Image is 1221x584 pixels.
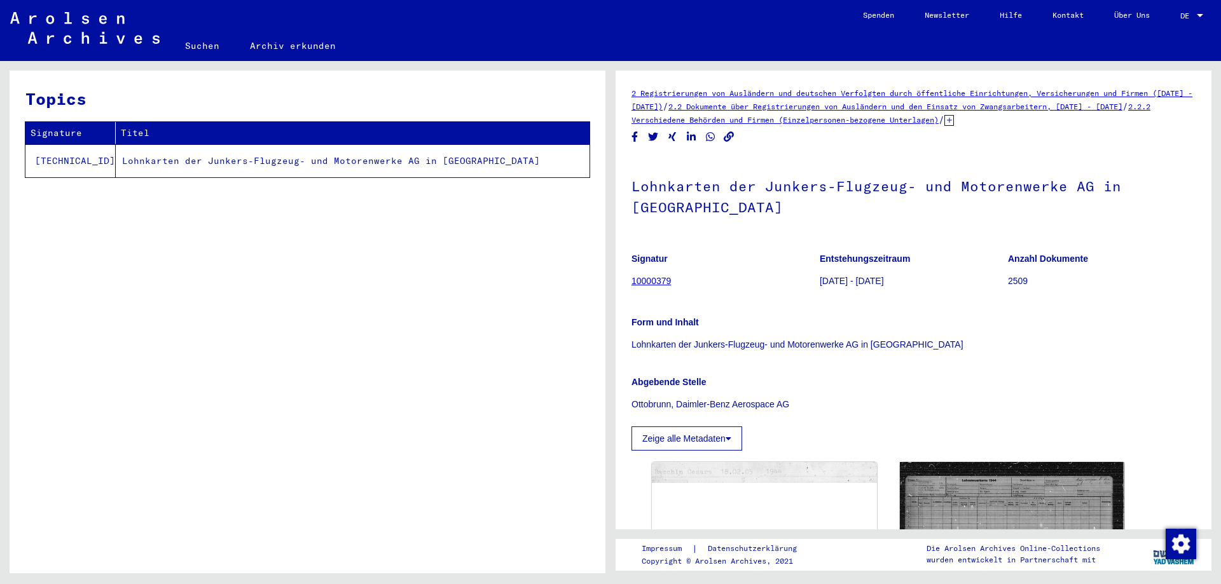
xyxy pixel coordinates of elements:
span: / [663,100,668,112]
button: Copy link [722,129,736,145]
span: / [1122,100,1128,112]
th: Titel [116,122,590,144]
button: Share on LinkedIn [685,129,698,145]
p: Copyright © Arolsen Archives, 2021 [642,555,812,567]
b: Signatur [631,254,668,264]
button: Share on Xing [666,129,679,145]
b: Abgebende Stelle [631,377,706,387]
a: 2 Registrierungen von Ausländern und deutschen Verfolgten durch öffentliche Einrichtungen, Versic... [631,88,1192,111]
b: Form und Inhalt [631,317,699,327]
p: Lohnkarten der Junkers-Flugzeug- und Motorenwerke AG in [GEOGRAPHIC_DATA] [631,338,1196,351]
img: 001.jpg [652,462,877,483]
b: Entstehungszeitraum [820,254,910,264]
img: Zustimmung ändern [1166,529,1196,559]
img: Arolsen_neg.svg [10,12,160,44]
img: yv_logo.png [1150,538,1198,570]
a: Suchen [170,31,235,61]
button: Zeige alle Metadaten [631,426,742,451]
th: Signature [25,122,116,144]
p: Ottobrunn, Daimler-Benz Aerospace AG [631,398,1196,411]
button: Share on Facebook [628,129,642,145]
p: [DATE] - [DATE] [820,275,1007,288]
p: wurden entwickelt in Partnerschaft mit [927,554,1100,566]
a: 10000379 [631,276,671,286]
span: / [939,114,944,125]
a: 2.2 Dokumente über Registrierungen von Ausländern und den Einsatz von Zwangsarbeitern, [DATE] - [... [668,102,1122,111]
button: Share on WhatsApp [704,129,717,145]
h3: Topics [25,86,589,111]
h1: Lohnkarten der Junkers-Flugzeug- und Motorenwerke AG in [GEOGRAPHIC_DATA] [631,157,1196,234]
img: 002.jpg [900,462,1125,572]
b: Anzahl Dokumente [1008,254,1088,264]
a: Datenschutzerklärung [698,542,812,555]
p: 2509 [1008,275,1196,288]
a: Impressum [642,542,692,555]
button: Share on Twitter [647,129,660,145]
p: Die Arolsen Archives Online-Collections [927,543,1100,554]
td: [TECHNICAL_ID] [25,144,116,177]
a: Archiv erkunden [235,31,351,61]
div: | [642,542,812,555]
td: Lohnkarten der Junkers-Flugzeug- und Motorenwerke AG in [GEOGRAPHIC_DATA] [116,144,590,177]
span: DE [1180,11,1194,20]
